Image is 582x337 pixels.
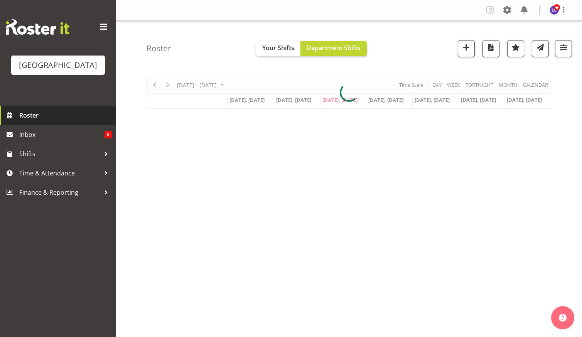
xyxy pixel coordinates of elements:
[19,187,100,198] span: Finance & Reporting
[19,110,112,121] span: Roster
[256,41,300,56] button: Your Shifts
[19,59,97,71] div: [GEOGRAPHIC_DATA]
[458,40,475,57] button: Add a new shift
[559,314,567,322] img: help-xxl-2.png
[307,44,361,52] span: Department Shifts
[532,40,549,57] button: Send a list of all shifts for the selected filtered period to all rostered employees.
[555,40,572,57] button: Filter Shifts
[550,5,559,15] img: laurie-cook11580.jpg
[6,19,69,35] img: Rosterit website logo
[19,148,100,160] span: Shifts
[507,40,524,57] button: Highlight an important date within the roster.
[19,167,100,179] span: Time & Attendance
[105,131,112,138] span: 8
[300,41,367,56] button: Department Shifts
[147,44,171,53] h4: Roster
[482,40,499,57] button: Download a PDF of the roster according to the set date range.
[262,44,294,52] span: Your Shifts
[19,129,105,140] span: Inbox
